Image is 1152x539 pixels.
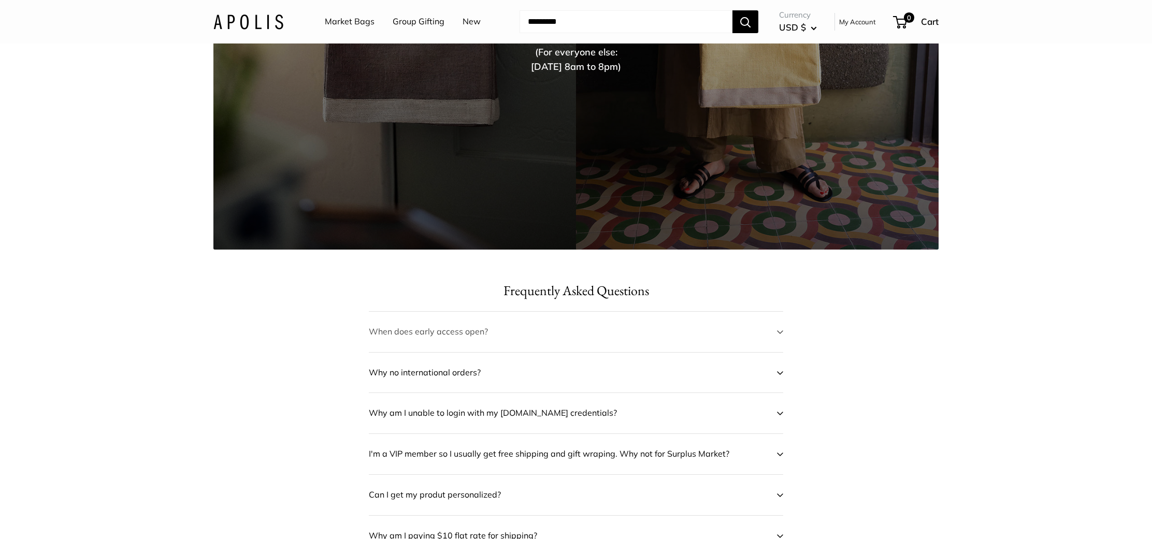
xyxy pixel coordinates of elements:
a: Group Gifting [393,14,444,30]
img: Apolis [213,14,283,29]
input: Search... [520,10,732,33]
button: I'm a VIP member so I usually get free shipping and gift wraping. Why not for Surplus Market? [369,434,783,474]
span: 0 [904,12,914,23]
button: Why no international orders? [369,353,783,393]
button: Can I get my produt personalized? [369,475,783,515]
span: I'm a VIP member so I usually get free shipping and gift wraping. Why not for Surplus Market? [369,446,769,462]
a: Market Bags [325,14,375,30]
a: My Account [839,16,876,28]
button: Why am I unable to login with my [DOMAIN_NAME] credentials? [369,393,783,433]
span: Can I get my produt personalized? [369,487,769,503]
button: When does early access open? [369,312,783,352]
a: New [463,14,481,30]
button: USD $ [779,19,817,36]
span: Why am I unable to login with my [DOMAIN_NAME] credentials? [369,405,769,421]
span: Cart [921,16,939,27]
span: When does early access open? [369,324,769,340]
button: Search [732,10,758,33]
a: 0 Cart [894,13,939,30]
span: USD $ [779,22,806,33]
p: [DATE] 8am (For everyone else: [DATE] 8am to 8pm) [408,16,744,74]
h2: Frequently Asked Questions [213,281,939,301]
span: Why no international orders? [369,365,769,381]
span: Currency [779,8,817,22]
